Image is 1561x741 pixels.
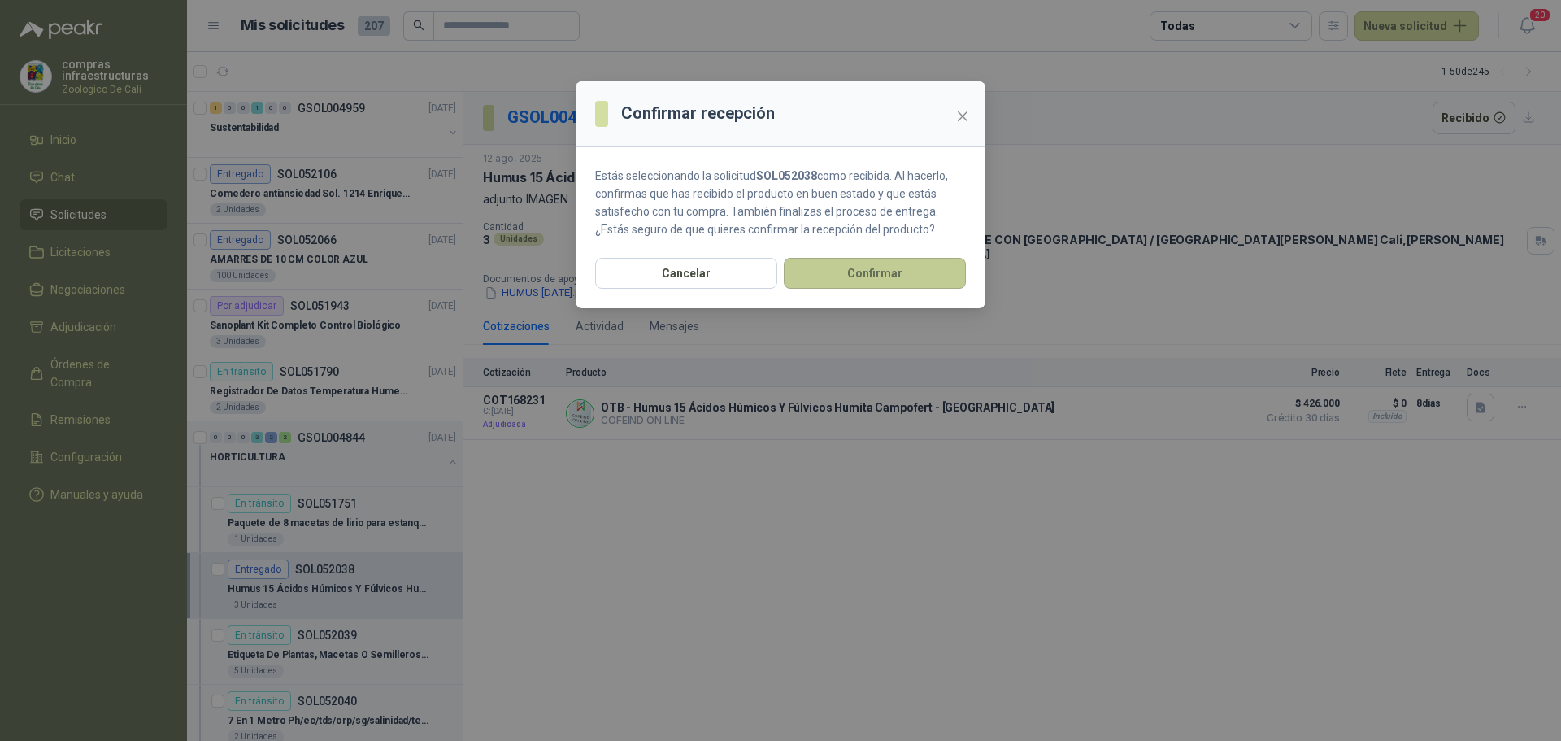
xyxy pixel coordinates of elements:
strong: SOL052038 [756,169,817,182]
button: Confirmar [784,258,966,289]
p: Estás seleccionando la solicitud como recibida. Al hacerlo, confirmas que has recibido el product... [595,167,966,238]
span: close [956,110,969,123]
button: Close [950,103,976,129]
h3: Confirmar recepción [621,101,775,126]
button: Cancelar [595,258,777,289]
